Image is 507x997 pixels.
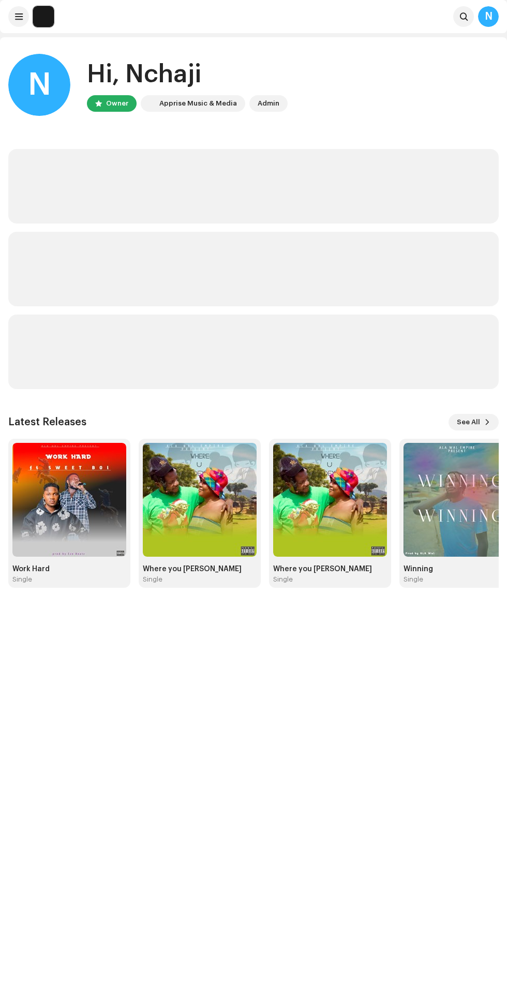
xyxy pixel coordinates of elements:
img: 1c16f3de-5afb-4452-805d-3f3454e20b1b [143,97,155,110]
div: Apprise Music & Media [159,97,237,110]
div: Single [273,575,293,584]
img: 1c16f3de-5afb-4452-805d-3f3454e20b1b [33,6,54,27]
img: 0f06297d-48a8-4cf8-8baf-c07683d37341 [273,443,387,557]
div: N [8,54,70,116]
img: 9662b5a8-7eb8-47b2-9d68-178670515760 [143,443,257,557]
div: N [478,6,499,27]
div: Where you [PERSON_NAME] [273,565,387,573]
img: 75b5015e-f4c2-403c-8c51-b9a224e349ae [12,443,126,557]
div: Hi, Nchaji [87,58,288,91]
button: See All [449,414,499,430]
div: Owner [106,97,128,110]
div: Single [404,575,423,584]
span: See All [457,412,480,433]
h3: Latest Releases [8,414,86,430]
div: Admin [258,97,279,110]
div: Single [12,575,32,584]
div: Work Hard [12,565,126,573]
div: Single [143,575,162,584]
div: Where you [PERSON_NAME] [143,565,257,573]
